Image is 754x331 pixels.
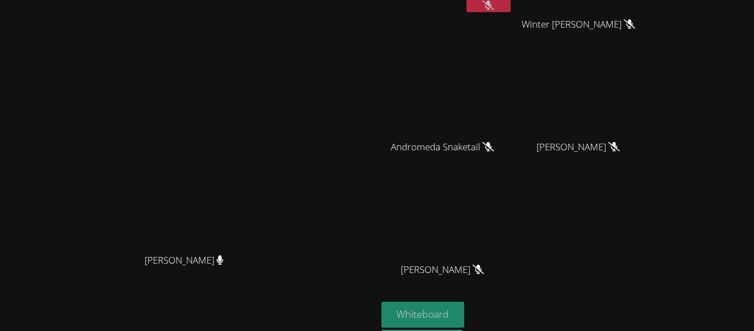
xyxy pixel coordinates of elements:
[391,139,494,155] span: Andromeda Snaketail
[381,302,465,328] button: Whiteboard
[522,17,635,33] span: Winter [PERSON_NAME]
[401,262,484,278] span: [PERSON_NAME]
[537,139,620,155] span: [PERSON_NAME]
[145,253,224,269] span: [PERSON_NAME]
